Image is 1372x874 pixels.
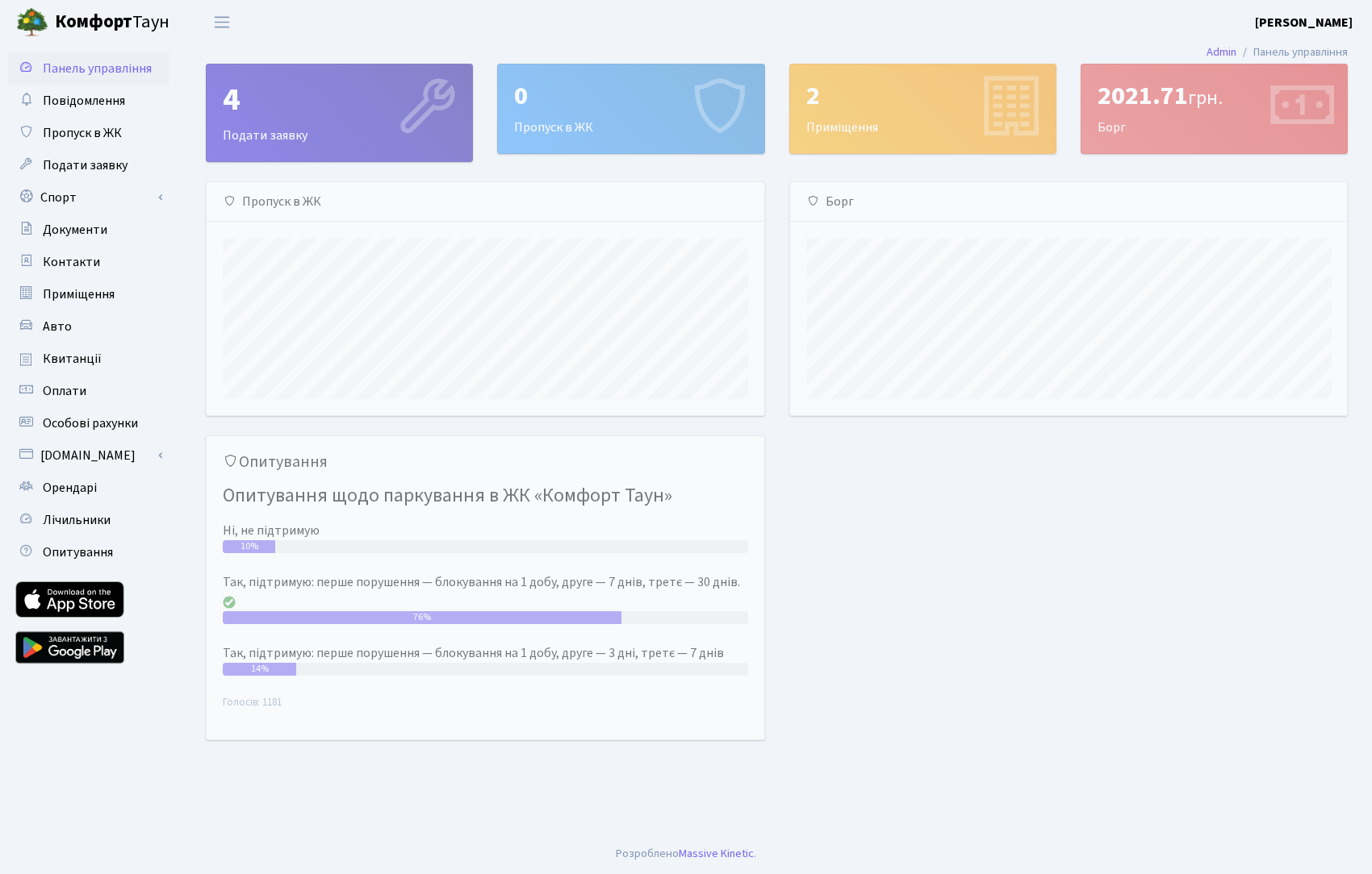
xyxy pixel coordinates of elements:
span: Авто [43,318,72,335]
span: Документи [43,221,107,239]
div: 10% [223,540,275,553]
span: Пропуск в ЖК [43,124,122,142]
a: [DOMAIN_NAME] [8,439,169,472]
b: [PERSON_NAME] [1255,14,1353,31]
span: Опитування [43,543,113,561]
a: Лічильники [8,504,169,536]
a: Пропуск в ЖК [8,117,169,149]
div: 76% [223,611,621,624]
span: Орендарі [43,479,97,497]
img: logo.png [16,6,48,39]
div: 0 [514,81,747,111]
div: 2 [806,81,1039,111]
span: Приміщення [43,285,115,303]
span: Особові рахунки [43,414,138,432]
li: Панель управління [1236,44,1348,61]
a: Приміщення [8,278,169,310]
a: Орендарі [8,472,169,504]
div: Пропуск в ЖК [207,182,764,222]
div: Борг [790,182,1348,222]
span: Повідомлення [43,92,125,110]
h5: Опитування [223,452,748,472]
div: 2021.71 [1098,81,1331,111]
a: Документи [8,214,169,246]
span: Панель управління [43,60,152,77]
span: Лічильники [43,511,111,529]
a: Опитування [8,536,169,568]
a: Massive Kinetic [679,845,754,862]
a: [PERSON_NAME] [1255,13,1353,32]
div: Подати заявку [207,65,472,161]
h4: Опитування щодо паркування в ЖК «Комфорт Таун» [223,478,748,514]
a: Повідомлення [8,85,169,117]
a: Особові рахунки [8,407,169,439]
div: Ні, не підтримую [223,521,748,540]
span: Таун [55,9,169,36]
span: Оплати [43,382,86,400]
div: 14% [223,663,296,676]
a: Admin [1207,44,1236,60]
div: Пропуск в ЖК [498,65,763,153]
span: Квитанції [43,350,102,368]
b: Комфорт [55,9,132,35]
a: Контакти [8,246,169,278]
div: Так, підтримую: перше порушення — блокування на 1 добу, друге — 3 дні, третє — 7 днів [223,643,748,663]
a: Панель управління [8,52,169,85]
div: Борг [1081,65,1347,153]
span: Контакти [43,253,100,271]
button: Переключити навігацію [202,9,242,35]
a: 0Пропуск в ЖК [497,64,764,154]
div: Приміщення [790,65,1056,153]
a: Спорт [8,181,169,214]
small: Голосів: 1181 [223,695,748,723]
a: Авто [8,310,169,343]
a: 2Приміщення [789,64,1056,154]
div: Так, підтримую: перше порушення — блокування на 1 добу, друге — 7 днів, третє — 30 днів. [223,572,748,611]
nav: breadcrumb [1182,35,1372,69]
a: 4Подати заявку [206,64,473,162]
a: Подати заявку [8,149,169,181]
a: Оплати [8,375,169,407]
div: Розроблено . [616,845,756,863]
a: Квитанції [8,343,169,375]
span: Подати заявку [43,156,128,174]
div: 4 [223,81,456,119]
span: грн. [1188,84,1223,112]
